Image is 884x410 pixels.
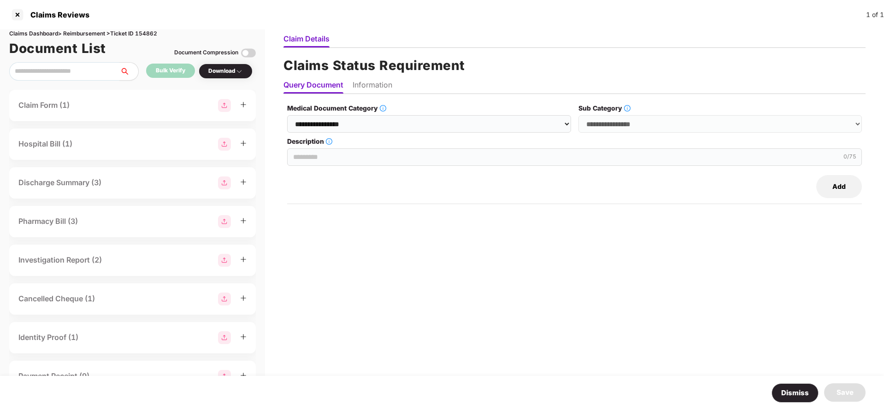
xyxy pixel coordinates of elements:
button: Dismiss [772,383,819,403]
div: Download [208,67,243,76]
div: Discharge Summary (3) [18,177,101,188]
span: plus [240,101,247,108]
span: info-circle [326,138,332,145]
img: svg+xml;base64,PHN2ZyBpZD0iR3JvdXBfMjg4MTMiIGRhdGEtbmFtZT0iR3JvdXAgMjg4MTMiIHhtbG5zPSJodHRwOi8vd3... [218,254,231,267]
div: Claim Form (1) [18,100,70,111]
li: Query Document [283,80,343,94]
span: plus [240,217,247,224]
span: plus [240,179,247,185]
img: svg+xml;base64,PHN2ZyBpZD0iVG9nZ2xlLTMyeDMyIiB4bWxucz0iaHR0cDovL3d3dy53My5vcmcvMjAwMC9zdmciIHdpZH... [241,46,256,60]
span: plus [240,295,247,301]
div: Claims Reviews [25,10,89,19]
div: 1 of 1 [866,10,884,20]
span: plus [240,334,247,340]
button: search [119,62,139,81]
img: svg+xml;base64,PHN2ZyBpZD0iR3JvdXBfMjg4MTMiIGRhdGEtbmFtZT0iR3JvdXAgMjg4MTMiIHhtbG5zPSJodHRwOi8vd3... [218,215,231,228]
div: Bulk Verify [156,66,185,75]
img: svg+xml;base64,PHN2ZyBpZD0iR3JvdXBfMjg4MTMiIGRhdGEtbmFtZT0iR3JvdXAgMjg4MTMiIHhtbG5zPSJodHRwOi8vd3... [218,176,231,189]
span: info-circle [624,105,631,111]
div: Identity Proof (1) [18,332,78,343]
label: Description [287,136,862,146]
img: svg+xml;base64,PHN2ZyBpZD0iR3JvdXBfMjg4MTMiIGRhdGEtbmFtZT0iR3JvdXAgMjg4MTMiIHhtbG5zPSJodHRwOi8vd3... [218,293,231,305]
div: Payment Receipt (9) [18,370,89,382]
div: Claims Dashboard > Reimbursement > Ticket ID 154862 [9,29,256,38]
div: Document Compression [174,48,238,57]
li: Claim Details [283,34,330,47]
h1: Claims Status Requirement [283,55,866,76]
img: svg+xml;base64,PHN2ZyBpZD0iR3JvdXBfMjg4MTMiIGRhdGEtbmFtZT0iR3JvdXAgMjg4MTMiIHhtbG5zPSJodHRwOi8vd3... [218,331,231,344]
div: Save [837,387,854,398]
span: plus [240,372,247,379]
label: Sub Category [578,103,862,113]
img: svg+xml;base64,PHN2ZyBpZD0iR3JvdXBfMjg4MTMiIGRhdGEtbmFtZT0iR3JvdXAgMjg4MTMiIHhtbG5zPSJodHRwOi8vd3... [218,99,231,112]
div: Hospital Bill (1) [18,138,72,150]
button: Add [816,175,862,198]
h1: Document List [9,38,106,59]
img: svg+xml;base64,PHN2ZyBpZD0iR3JvdXBfMjg4MTMiIGRhdGEtbmFtZT0iR3JvdXAgMjg4MTMiIHhtbG5zPSJodHRwOi8vd3... [218,138,231,151]
label: Medical Document Category [287,103,571,113]
img: svg+xml;base64,PHN2ZyBpZD0iRHJvcGRvd24tMzJ4MzIiIHhtbG5zPSJodHRwOi8vd3d3LnczLm9yZy8yMDAwL3N2ZyIgd2... [236,68,243,75]
span: search [119,68,138,75]
div: Cancelled Cheque (1) [18,293,95,305]
img: svg+xml;base64,PHN2ZyBpZD0iR3JvdXBfMjg4MTMiIGRhdGEtbmFtZT0iR3JvdXAgMjg4MTMiIHhtbG5zPSJodHRwOi8vd3... [218,370,231,383]
span: plus [240,140,247,146]
li: Information [353,80,392,94]
span: plus [240,256,247,263]
span: info-circle [380,105,386,111]
div: Investigation Report (2) [18,254,102,266]
div: Pharmacy Bill (3) [18,216,78,227]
